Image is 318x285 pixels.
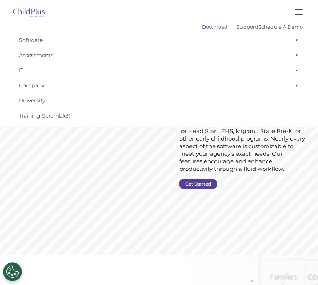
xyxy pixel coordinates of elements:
a: IT [15,63,303,78]
a: University [15,93,303,108]
a: Training Scramble!! [15,108,303,123]
img: ChildPlus by Procare Solutions [11,3,47,21]
a: Download [202,24,228,30]
a: Assessments [15,48,303,63]
a: Schedule A Demo [258,24,303,30]
a: Get Started [179,179,217,189]
font: | [202,24,303,30]
a: Software [15,33,303,48]
rs-layer: ChildPlus is an all-in-one software solution for Head Start, EHS, Migrant, State Pre-K, or other ... [179,120,306,173]
a: Company [15,78,303,93]
button: Cookies Settings [3,262,22,281]
a: Support [237,24,257,30]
